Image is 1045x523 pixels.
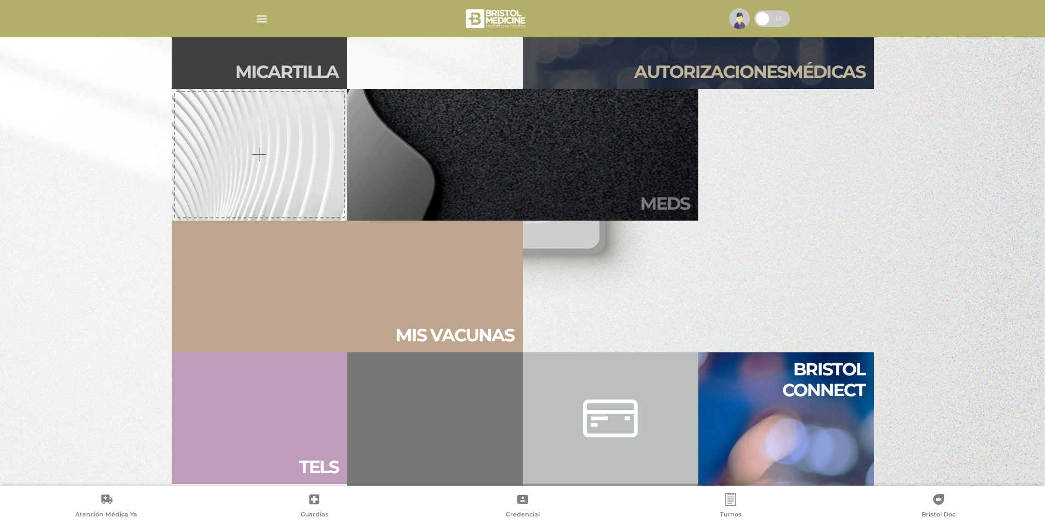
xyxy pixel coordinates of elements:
[75,510,137,520] span: Atención Médica Ya
[347,89,698,221] a: Meds
[396,325,514,346] h2: Mis vacu nas
[720,510,742,520] span: Turnos
[626,493,834,521] a: Turnos
[255,12,269,26] img: Cober_menu-lines-white.svg
[922,510,956,520] span: Bristol Doc
[835,493,1043,521] a: Bristol Doc
[634,61,865,82] h2: Autori zaciones médicas
[172,352,347,484] a: Tels
[640,193,690,214] h2: Meds
[464,5,529,32] img: bristol-medicine-blanco.png
[707,359,865,401] h2: Bristol connect
[172,221,523,352] a: Mis vacunas
[299,457,338,477] h2: Tels
[419,493,626,521] a: Credencial
[729,8,750,29] img: profile-placeholder.svg
[301,510,329,520] span: Guardias
[506,510,540,520] span: Credencial
[2,493,210,521] a: Atención Médica Ya
[235,61,338,82] h2: Mi car tilla
[210,493,418,521] a: Guardias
